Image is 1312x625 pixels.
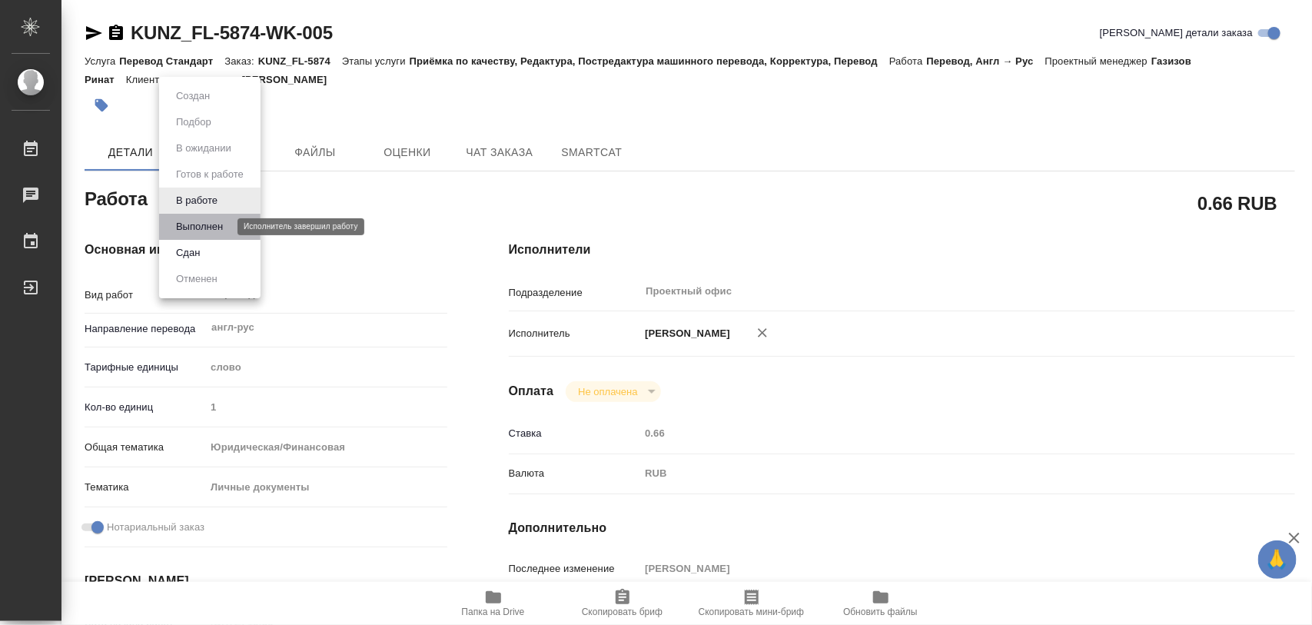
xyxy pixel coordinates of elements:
button: Создан [171,88,214,105]
button: Подбор [171,114,216,131]
button: Сдан [171,244,204,261]
button: Готов к работе [171,166,248,183]
button: В работе [171,192,222,209]
button: Отменен [171,271,222,288]
button: Выполнен [171,218,228,235]
button: В ожидании [171,140,236,157]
